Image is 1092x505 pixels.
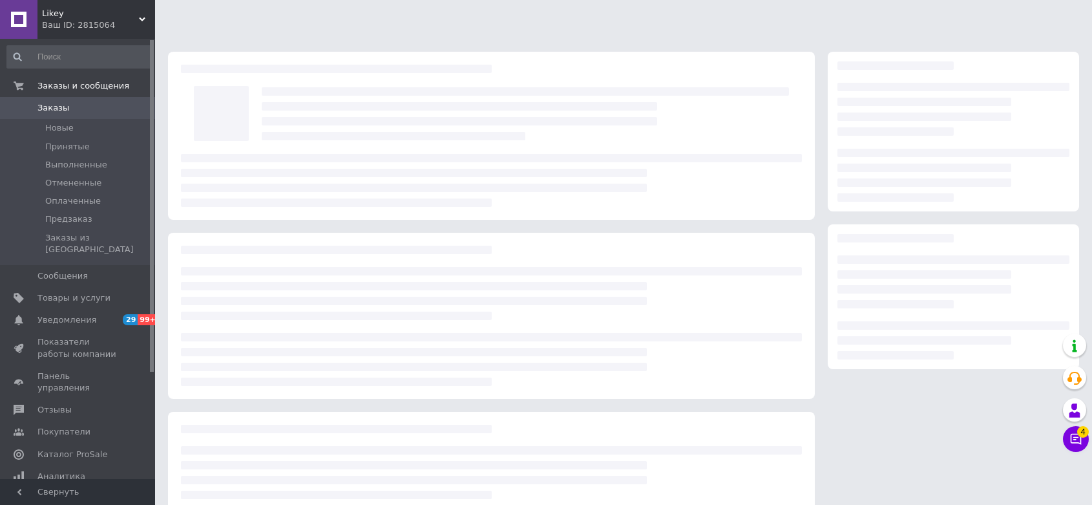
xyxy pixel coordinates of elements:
[37,426,90,438] span: Покупатели
[6,45,152,69] input: Поиск
[37,102,69,114] span: Заказы
[45,141,90,153] span: Принятые
[37,270,88,282] span: Сообщения
[1063,426,1089,452] button: Чат с покупателем4
[37,314,96,326] span: Уведомления
[42,8,139,19] span: Likey
[37,471,85,482] span: Аналитика
[37,371,120,394] span: Панель управления
[45,122,74,134] span: Новые
[37,449,107,460] span: Каталог ProSale
[45,159,107,171] span: Выполненные
[37,80,129,92] span: Заказы и сообщения
[42,19,155,31] div: Ваш ID: 2815064
[45,195,101,207] span: Оплаченные
[37,292,110,304] span: Товары и услуги
[123,314,138,325] span: 29
[37,404,72,416] span: Отзывы
[45,177,101,189] span: Отмененные
[138,314,159,325] span: 99+
[37,336,120,360] span: Показатели работы компании
[45,213,92,225] span: Предзаказ
[1077,426,1089,438] span: 4
[45,232,151,255] span: Заказы из [GEOGRAPHIC_DATA]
